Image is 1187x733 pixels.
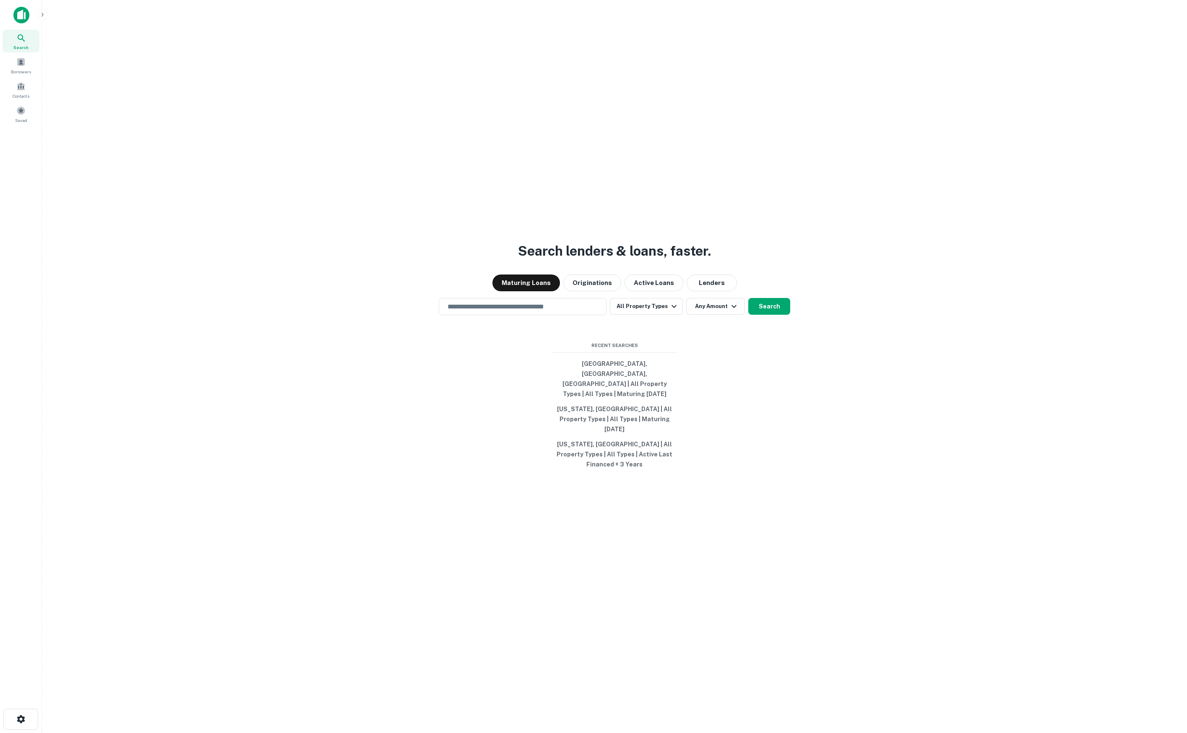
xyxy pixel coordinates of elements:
button: Lenders [687,275,737,291]
button: [US_STATE], [GEOGRAPHIC_DATA] | All Property Types | All Types | Active Last Financed + 3 Years [552,437,677,472]
button: Originations [563,275,621,291]
span: Search [13,44,29,51]
img: capitalize-icon.png [13,7,29,23]
h3: Search lenders & loans, faster. [518,241,711,261]
a: Contacts [3,78,39,101]
a: Saved [3,103,39,125]
button: Active Loans [625,275,683,291]
span: Contacts [13,93,29,99]
button: [GEOGRAPHIC_DATA], [GEOGRAPHIC_DATA], [GEOGRAPHIC_DATA] | All Property Types | All Types | Maturi... [552,356,677,401]
span: Borrowers [11,68,31,75]
span: Recent Searches [552,342,677,349]
button: [US_STATE], [GEOGRAPHIC_DATA] | All Property Types | All Types | Maturing [DATE] [552,401,677,437]
span: Saved [15,117,27,124]
iframe: Chat Widget [1145,666,1187,706]
button: All Property Types [610,298,683,315]
a: Search [3,30,39,52]
button: Maturing Loans [492,275,560,291]
button: Search [748,298,790,315]
a: Borrowers [3,54,39,77]
button: Any Amount [686,298,745,315]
